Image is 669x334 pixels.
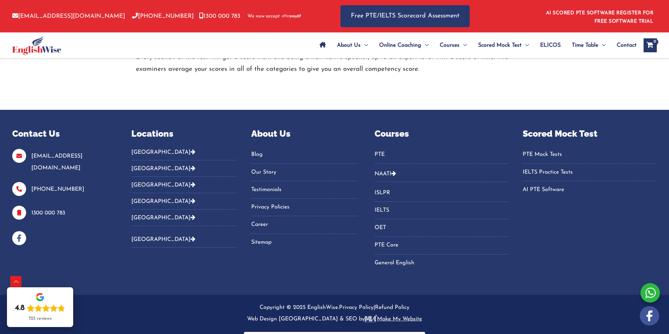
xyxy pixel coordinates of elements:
a: Blog [251,149,357,160]
a: AI PTE Software [523,184,657,196]
nav: Menu [375,187,509,269]
nav: Site Navigation: Main Menu [314,33,637,58]
a: CoursesMenu Toggle [434,33,472,58]
span: About Us [337,33,361,58]
a: ISLPR [375,187,509,199]
div: Rating: 4.8 out of 5 [15,303,65,313]
img: make-logo [365,315,377,322]
span: ELICOS [540,33,561,58]
p: Courses [375,127,509,141]
span: Courses [440,33,460,58]
nav: Menu [375,149,509,164]
a: Privacy Policy [339,305,374,310]
a: 1300 000 783 [199,13,240,19]
button: [GEOGRAPHIC_DATA] [131,160,237,177]
a: PTE Core [375,240,509,251]
aside: Footer Widget 3 [251,127,357,257]
a: General English [375,257,509,269]
a: ELICOS [535,33,566,58]
u: Make My Website [365,316,422,322]
button: [GEOGRAPHIC_DATA] [131,231,237,248]
nav: Menu [523,149,657,196]
aside: Footer Widget 2 [131,127,237,253]
p: Contact Us [12,127,114,141]
a: [PHONE_NUMBER] [31,187,84,192]
div: 723 reviews [29,316,52,321]
a: [GEOGRAPHIC_DATA] [131,237,195,242]
span: Menu Toggle [460,33,467,58]
a: [PHONE_NUMBER] [132,13,194,19]
a: About UsMenu Toggle [331,33,374,58]
span: Contact [617,33,637,58]
p: Scored Mock Test [523,127,657,141]
a: [EMAIL_ADDRESS][DOMAIN_NAME] [31,153,83,170]
a: PTE [375,149,509,160]
button: [GEOGRAPHIC_DATA] [131,177,237,193]
a: IELTS [375,205,509,216]
a: Online CoachingMenu Toggle [374,33,434,58]
a: Testimonials [251,184,357,196]
span: Menu Toggle [421,33,429,58]
span: We now accept [247,13,280,20]
img: Afterpay-Logo [282,14,301,18]
div: 4.8 [15,303,25,313]
button: NAATI [375,166,509,182]
a: PTE Mock Tests [523,149,657,160]
a: Contact [611,33,637,58]
aside: Header Widget 1 [542,5,657,28]
a: View Shopping Cart, empty [644,38,657,52]
img: cropped-ew-logo [12,36,61,55]
a: OET [375,222,509,234]
a: Refund Policy [375,305,409,310]
a: Scored Mock TestMenu Toggle [472,33,535,58]
a: Our Story [251,167,357,178]
span: Time Table [572,33,598,58]
span: Scored Mock Test [478,33,522,58]
span: Menu Toggle [361,33,368,58]
button: [GEOGRAPHIC_DATA] [131,210,237,226]
a: Career [251,219,357,230]
span: Online Coaching [379,33,421,58]
aside: Footer Widget 4 [375,127,509,278]
a: Free PTE/IELTS Scorecard Assessment [340,5,470,27]
p: Every section of the test will get a score from one being a non-native speaker, up to an expert l... [136,52,533,75]
a: 1300 000 783 [31,210,65,216]
a: NAATI [375,171,391,177]
button: [GEOGRAPHIC_DATA] [131,193,237,210]
a: Sitemap [251,237,357,248]
span: Menu Toggle [598,33,606,58]
img: white-facebook.png [640,306,659,326]
a: [GEOGRAPHIC_DATA] [131,215,195,221]
img: facebook-blue-icons.png [12,231,26,245]
a: Time TableMenu Toggle [566,33,611,58]
a: AI SCORED PTE SOFTWARE REGISTER FOR FREE SOFTWARE TRIAL [546,10,654,24]
a: [EMAIL_ADDRESS][DOMAIN_NAME] [12,13,125,19]
span: Menu Toggle [522,33,529,58]
p: Copyright © 2025 EnglishWise. | [12,302,657,325]
a: Web Design [GEOGRAPHIC_DATA] & SEO bymake-logoMake My Website [247,316,422,322]
p: Locations [131,127,237,141]
p: About Us [251,127,357,141]
nav: Menu [251,149,357,248]
a: IELTS Practice Tests [523,167,657,178]
a: Privacy Policies [251,202,357,213]
aside: Footer Widget 1 [12,127,114,245]
button: [GEOGRAPHIC_DATA] [131,149,237,160]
